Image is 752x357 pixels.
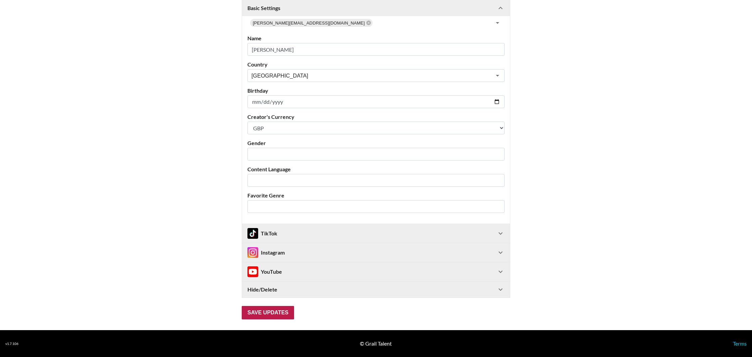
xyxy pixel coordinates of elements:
button: Open [493,18,502,28]
div: InstagramYouTube [242,262,510,281]
label: Content Language [247,166,505,173]
div: v 1.7.106 [5,342,18,346]
label: Creator's Currency [247,114,505,120]
div: InstagramInstagram [242,243,510,262]
label: Birthday [247,87,505,94]
a: Terms [733,340,747,347]
div: [PERSON_NAME][EMAIL_ADDRESS][DOMAIN_NAME] [250,19,373,27]
label: Country [247,61,505,68]
div: TikTok [247,228,277,239]
div: Hide/Delete [242,281,510,298]
img: Instagram [247,247,258,258]
button: Open [493,71,502,80]
strong: Basic Settings [247,5,280,11]
strong: Hide/Delete [247,286,277,293]
div: Instagram [247,247,285,258]
div: YouTube [247,266,282,277]
div: © Grail Talent [360,340,392,347]
img: Instagram [247,266,258,277]
img: TikTok [247,228,258,239]
label: Name [247,35,505,42]
span: [PERSON_NAME][EMAIL_ADDRESS][DOMAIN_NAME] [250,19,367,27]
div: TikTokTikTok [242,224,510,243]
label: Favorite Genre [247,192,505,199]
label: Gender [247,140,505,146]
input: Save Updates [242,306,294,319]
